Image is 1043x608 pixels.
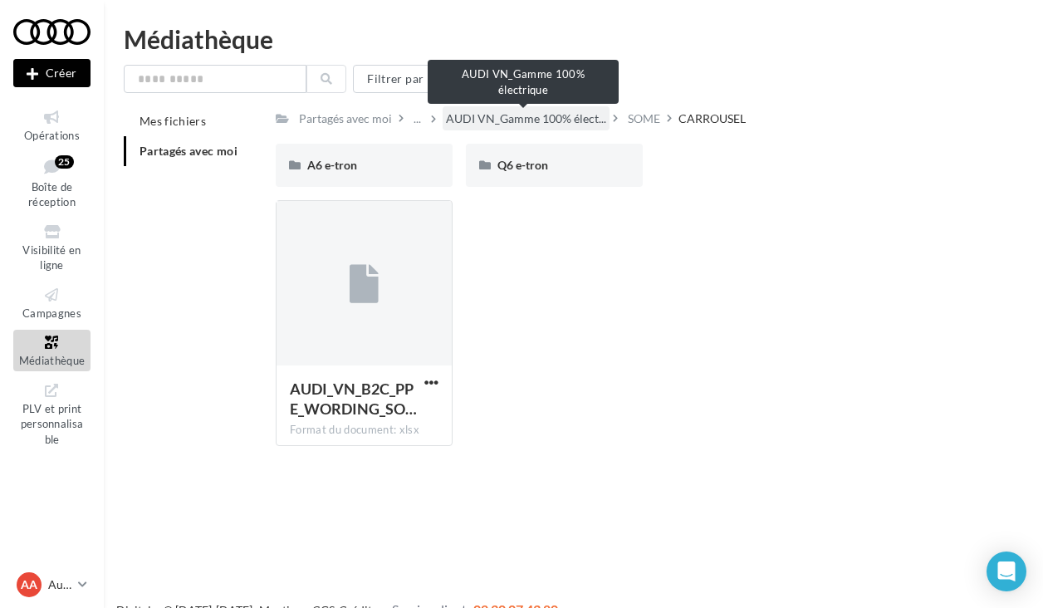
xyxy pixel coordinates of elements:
[446,110,606,127] span: AUDI VN_Gamme 100% élect...
[140,144,237,158] span: Partagés avec moi
[678,110,746,127] div: CARROUSEL
[497,158,548,172] span: Q6 e-tron
[290,380,417,418] span: AUDI_VN_B2C_PPE_WORDING_SOME
[24,129,80,142] span: Opérations
[13,569,91,601] a: AA Audi [GEOGRAPHIC_DATA]
[21,576,37,593] span: AA
[13,152,91,213] a: Boîte de réception25
[428,60,619,104] div: AUDI VN_Gamme 100% électrique
[299,110,392,127] div: Partagés avec moi
[28,180,76,209] span: Boîte de réception
[13,330,91,370] a: Médiathèque
[140,114,206,128] span: Mes fichiers
[628,110,660,127] div: SOME
[124,27,1023,51] div: Médiathèque
[48,576,71,593] p: Audi [GEOGRAPHIC_DATA]
[290,423,438,438] div: Format du document: xlsx
[13,59,91,87] div: Nouvelle campagne
[307,158,357,172] span: A6 e-tron
[21,399,84,446] span: PLV et print personnalisable
[13,105,91,145] a: Opérations
[13,282,91,323] a: Campagnes
[55,155,74,169] div: 25
[13,59,91,87] button: Créer
[410,107,424,130] div: ...
[987,552,1026,591] div: Open Intercom Messenger
[13,378,91,450] a: PLV et print personnalisable
[19,354,86,367] span: Médiathèque
[22,243,81,272] span: Visibilité en ligne
[13,219,91,276] a: Visibilité en ligne
[22,306,81,320] span: Campagnes
[353,65,451,93] button: Filtrer par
